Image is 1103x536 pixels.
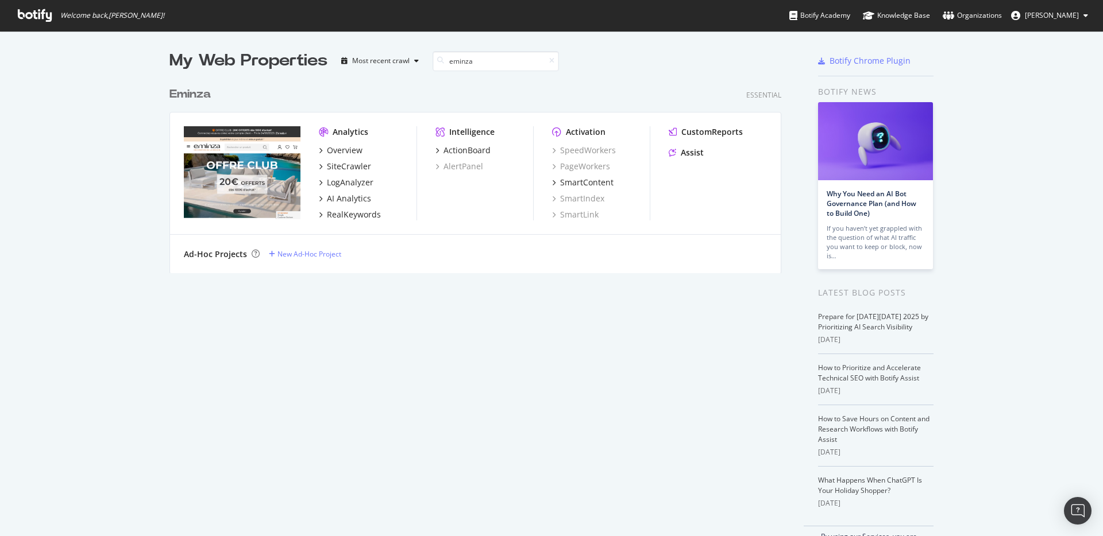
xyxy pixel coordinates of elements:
[449,126,495,138] div: Intelligence
[560,177,614,188] div: SmartContent
[443,145,491,156] div: ActionBoard
[818,498,934,508] div: [DATE]
[1002,6,1097,25] button: [PERSON_NAME]
[681,147,704,158] div: Assist
[669,126,743,138] a: CustomReports
[552,145,616,156] a: SpeedWorkers
[669,147,704,158] a: Assist
[818,363,921,383] a: How to Prioritize and Accelerate Technical SEO with Botify Assist
[60,11,164,20] span: Welcome back, [PERSON_NAME] !
[827,189,916,218] a: Why You Need an AI Bot Governance Plan (and How to Build One)
[319,209,381,220] a: RealKeywords
[337,52,423,70] button: Most recent crawl
[319,193,371,204] a: AI Analytics
[169,72,790,273] div: grid
[327,209,381,220] div: RealKeywords
[184,248,247,260] div: Ad-Hoc Projects
[943,10,1002,21] div: Organizations
[169,86,215,103] a: Eminza
[552,177,614,188] a: SmartContent
[319,177,373,188] a: LogAnalyzer
[169,88,211,100] b: Eminza
[327,145,362,156] div: Overview
[818,286,934,299] div: Latest Blog Posts
[818,386,934,396] div: [DATE]
[863,10,930,21] div: Knowledge Base
[277,249,341,259] div: New Ad-Hoc Project
[818,102,933,180] img: Why You Need an AI Bot Governance Plan (and How to Build One)
[789,10,850,21] div: Botify Academy
[552,209,599,220] a: SmartLink
[352,57,410,64] div: Most recent crawl
[566,126,606,138] div: Activation
[818,86,934,98] div: Botify news
[269,249,341,259] a: New Ad-Hoc Project
[681,126,743,138] div: CustomReports
[184,126,300,219] img: eminza.com
[319,145,362,156] a: Overview
[818,475,922,495] a: What Happens When ChatGPT Is Your Holiday Shopper?
[830,55,911,67] div: Botify Chrome Plugin
[746,90,781,100] div: Essential
[327,161,371,172] div: SiteCrawler
[169,49,327,72] div: My Web Properties
[818,447,934,457] div: [DATE]
[1064,497,1092,525] div: Open Intercom Messenger
[433,51,559,71] input: Search
[818,335,934,345] div: [DATE]
[552,193,604,204] a: SmartIndex
[333,126,368,138] div: Analytics
[818,55,911,67] a: Botify Chrome Plugin
[435,161,483,172] a: AlertPanel
[327,177,373,188] div: LogAnalyzer
[818,414,930,444] a: How to Save Hours on Content and Research Workflows with Botify Assist
[319,161,371,172] a: SiteCrawler
[827,224,924,261] div: If you haven’t yet grappled with the question of what AI traffic you want to keep or block, now is…
[818,312,928,332] a: Prepare for [DATE][DATE] 2025 by Prioritizing AI Search Visibility
[327,193,371,204] div: AI Analytics
[552,161,610,172] a: PageWorkers
[1025,10,1079,20] span: Olivier Job
[435,145,491,156] a: ActionBoard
